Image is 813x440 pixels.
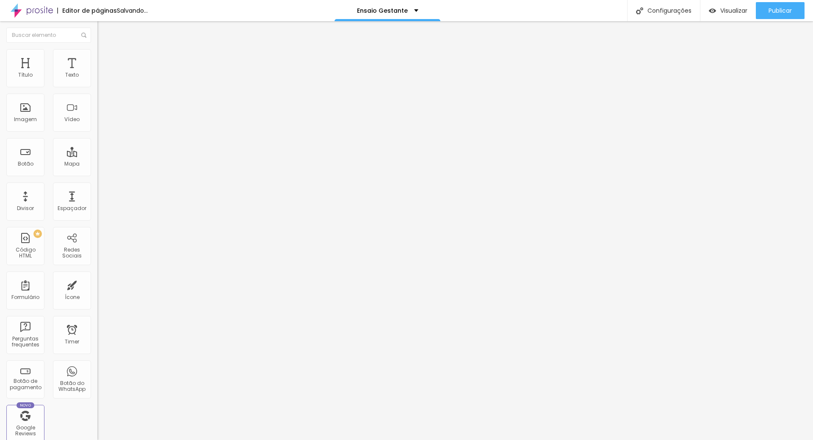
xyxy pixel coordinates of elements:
iframe: Editor [97,21,813,440]
div: Código HTML [8,247,42,259]
img: Icone [636,7,643,14]
div: Novo [17,402,35,408]
span: Publicar [769,7,792,14]
div: Formulário [11,294,39,300]
div: Título [18,72,33,78]
span: Visualizar [720,7,747,14]
div: Vídeo [64,116,80,122]
img: view-1.svg [709,7,716,14]
div: Botão do WhatsApp [55,380,88,393]
div: Botão de pagamento [8,378,42,390]
div: Imagem [14,116,37,122]
p: Ensaio Gestante [357,8,408,14]
div: Salvando... [117,8,148,14]
button: Publicar [756,2,805,19]
div: Perguntas frequentes [8,336,42,348]
div: Timer [65,339,79,345]
div: Redes Sociais [55,247,88,259]
div: Mapa [64,161,80,167]
div: Texto [65,72,79,78]
div: Divisor [17,205,34,211]
div: Botão [18,161,33,167]
img: Icone [81,33,86,38]
div: Editor de páginas [57,8,117,14]
button: Visualizar [700,2,756,19]
div: Google Reviews [8,425,42,437]
input: Buscar elemento [6,28,91,43]
div: Ícone [65,294,80,300]
div: Espaçador [58,205,86,211]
